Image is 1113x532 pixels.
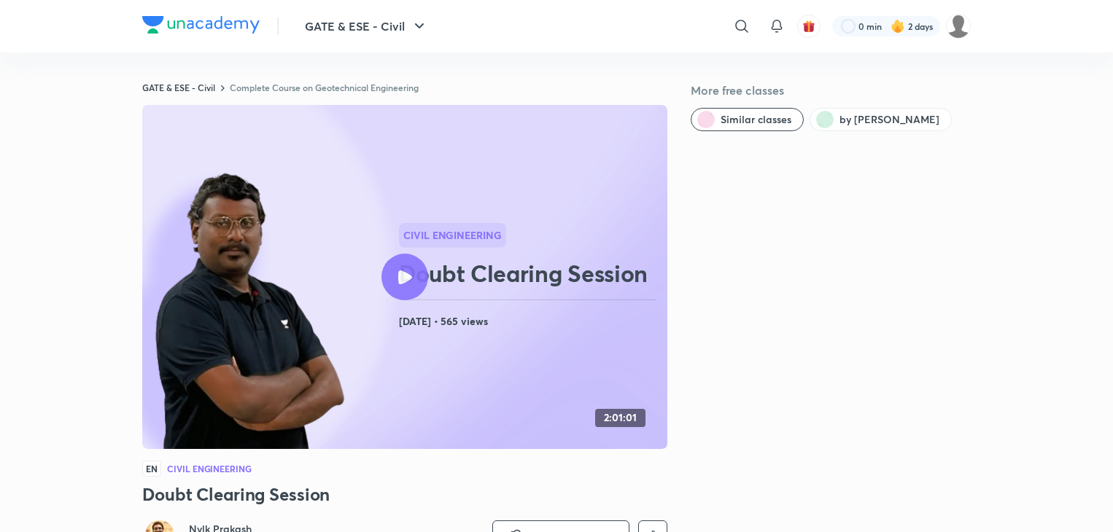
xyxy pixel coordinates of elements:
a: Company Logo [142,16,260,37]
span: by Nvlk Prakash [839,112,939,127]
button: GATE & ESE - Civil [296,12,437,41]
h2: Doubt Clearing Session [399,259,662,288]
img: avatar [802,20,815,33]
h4: Civil Engineering [167,464,252,473]
h5: More free classes [691,82,971,99]
h4: 2:01:01 [604,412,637,424]
a: GATE & ESE - Civil [142,82,215,93]
h3: Doubt Clearing Session [142,482,667,506]
span: EN [142,461,161,477]
a: Complete Course on Geotechnical Engineering [230,82,419,93]
img: siddhardha NITW [946,14,971,39]
button: avatar [797,15,821,38]
img: Company Logo [142,16,260,34]
button: Similar classes [691,108,804,131]
h4: [DATE] • 565 views [399,312,662,331]
button: by Nvlk Prakash [810,108,952,131]
img: streak [891,19,905,34]
span: Similar classes [721,112,791,127]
